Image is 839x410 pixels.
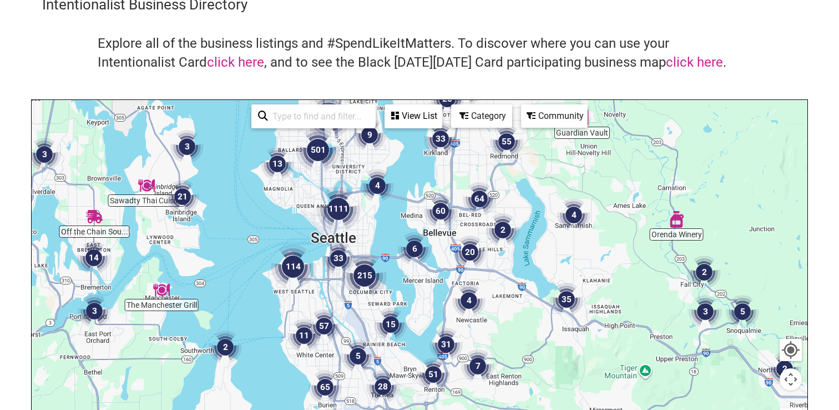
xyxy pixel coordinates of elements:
div: 4 [452,284,486,317]
div: 2 [768,352,801,386]
div: 5 [341,339,375,373]
div: 3 [170,130,204,163]
div: Filter by category [451,104,512,128]
div: 2 [486,213,519,247]
div: 3 [689,295,722,328]
div: 3 [78,294,111,328]
div: 5 [726,295,759,328]
div: 215 [342,253,387,298]
a: click here [207,54,264,70]
div: 11 [287,319,321,352]
div: 55 [490,125,523,158]
div: 35 [550,283,583,316]
div: Type to search and filter [251,104,376,128]
div: 31 [429,328,463,361]
div: 6 [398,232,431,266]
div: 2 [688,256,721,289]
div: 2 [209,331,242,364]
div: View List [386,106,441,127]
div: 9 [353,118,386,152]
input: Type to find and filter... [268,106,369,127]
div: Category [452,106,511,127]
div: Filter by Community [521,104,588,128]
div: Orenda Winery [668,211,685,228]
div: 4 [361,169,394,202]
div: 114 [271,244,315,289]
div: 33 [322,242,355,275]
div: The Manchester Grill [153,282,170,298]
div: 33 [424,122,457,156]
button: Your Location [780,339,802,361]
div: 13 [261,147,294,181]
div: 14 [77,241,110,274]
div: Off the Chain Southern BBQ [86,208,103,225]
div: 20 [453,236,487,269]
div: 28 [366,370,400,403]
button: Map camera controls [780,368,802,391]
div: Community [522,106,587,127]
div: 65 [309,371,342,404]
div: See a list of the visible businesses [385,104,442,128]
div: 1111 [316,187,361,231]
div: 3 [28,138,61,171]
a: click here [666,54,723,70]
h4: Explore all of the business listings and #SpendLikeItMatters. To discover where you can use your ... [98,34,741,72]
div: 60 [424,194,457,228]
div: Sawadty Thai Cuisine [138,177,155,194]
div: 51 [417,358,450,391]
div: 501 [296,128,340,172]
div: 21 [166,180,199,213]
div: 57 [307,309,341,343]
div: 7 [461,349,494,383]
div: 15 [374,308,407,341]
div: 4 [557,198,590,232]
div: 64 [463,182,496,216]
